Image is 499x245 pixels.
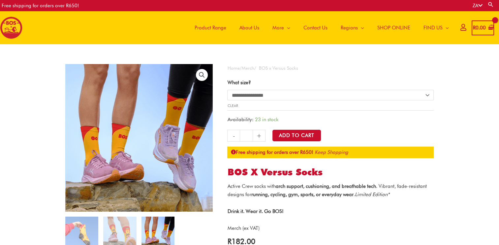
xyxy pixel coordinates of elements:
span: FIND US [423,18,443,38]
a: Merch [241,65,254,71]
p: Merch (ex VAT) [227,224,434,232]
a: Home [227,65,239,71]
a: SHOP ONLINE [371,11,417,44]
a: + [253,130,265,142]
span: SHOP ONLINE [377,18,410,38]
strong: running, cycling, gym, sports, or everyday wear [251,192,353,197]
a: Keep Shopping [314,149,348,155]
span: More [272,18,284,38]
strong: Free shipping for orders over R650! [231,149,313,155]
strong: arch support, cushioning, and breathable tech [275,183,376,189]
bdi: 0.00 [473,25,486,31]
a: - [227,130,240,142]
a: Product Range [188,11,233,44]
a: Clear options [227,103,238,108]
a: Contact Us [297,11,334,44]
span: Regions [341,18,358,38]
a: ZA [473,3,483,9]
span: Availability: [227,117,253,122]
span: Active Crew socks with . Vibrant, fade-resistant designs for . [227,183,426,197]
em: Limited Edition* [355,192,389,197]
span: About Us [239,18,259,38]
strong: Drink it. Wear it. Go BOS! [227,208,283,214]
a: More [266,11,297,44]
span: 23 in stock [255,117,278,122]
span: R [473,25,476,31]
label: What size? [227,80,251,86]
h1: BOS x Versus Socks [227,167,434,178]
a: View full-screen image gallery [196,69,208,81]
span: Contact Us [303,18,327,38]
nav: Breadcrumb [227,64,434,72]
a: View Shopping Cart, empty [472,20,494,35]
a: Regions [334,11,371,44]
span: Product Range [195,18,226,38]
nav: Site Navigation [183,11,455,44]
button: Add to Cart [272,130,321,141]
input: Product quantity [240,130,253,142]
a: About Us [233,11,266,44]
a: Search button [487,1,494,8]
